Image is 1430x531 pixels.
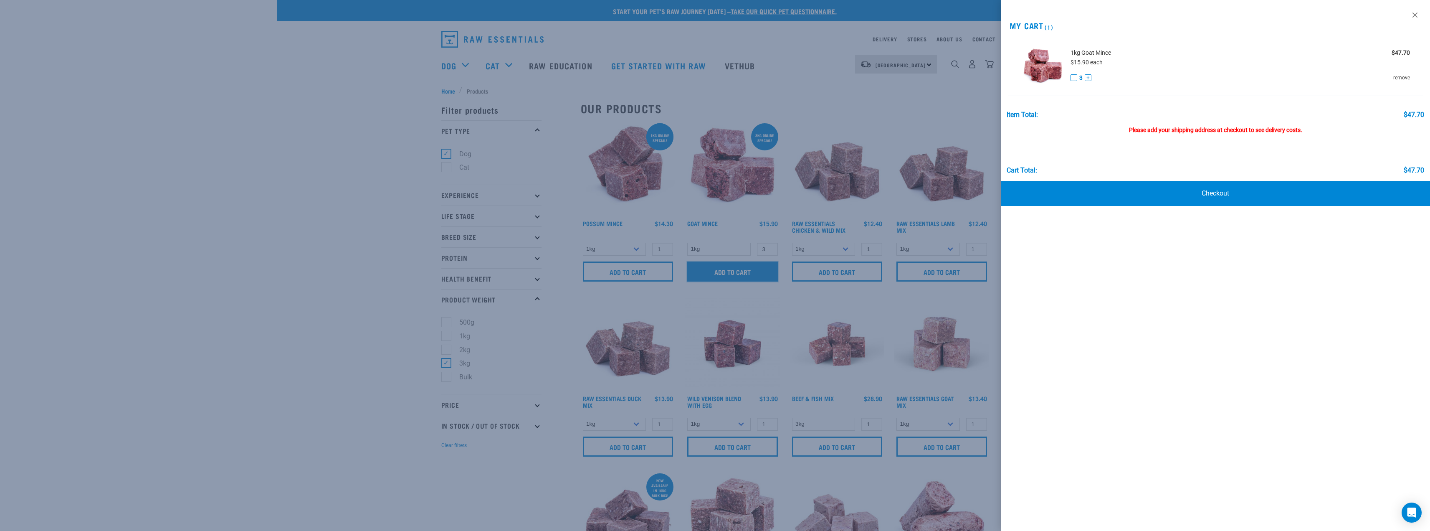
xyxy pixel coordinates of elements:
[1392,49,1410,56] strong: $47.70
[1393,74,1410,81] a: remove
[1043,25,1053,28] span: (1)
[1404,111,1424,119] div: $47.70
[1085,74,1091,81] button: +
[1021,46,1064,89] img: Goat Mince
[1404,167,1424,174] div: $47.70
[1007,119,1424,134] div: Please add your shipping address at checkout to see delivery costs.
[1071,48,1111,57] span: 1kg Goat Mince
[1007,167,1037,174] div: Cart total:
[1402,503,1422,523] div: Open Intercom Messenger
[1071,59,1103,66] span: $15.90 each
[1079,74,1083,82] span: 3
[1007,111,1038,119] div: Item Total:
[1071,74,1077,81] button: -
